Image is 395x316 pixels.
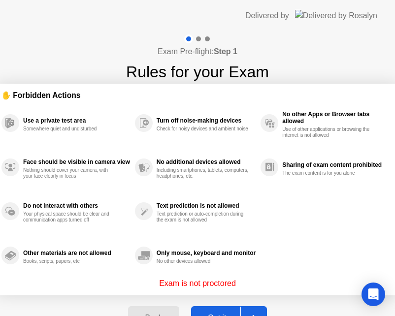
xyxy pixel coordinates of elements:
div: Nothing should cover your camera, with your face clearly in focus [23,167,116,179]
div: Use a private test area [23,117,130,124]
div: Text prediction or auto-completion during the exam is not allowed [157,211,250,223]
div: Somewhere quiet and undisturbed [23,126,116,132]
div: Delivered by [245,10,289,22]
div: Books, scripts, papers, etc [23,258,116,264]
div: Only mouse, keyboard and monitor [157,250,256,256]
h1: Rules for your Exam [126,60,269,84]
div: Open Intercom Messenger [362,283,385,306]
div: Your physical space should be clear and communication apps turned off [23,211,116,223]
div: Text prediction is not allowed [157,202,256,209]
div: Do not interact with others [23,202,130,209]
div: Sharing of exam content prohibited [282,161,389,168]
img: Delivered by Rosalyn [295,10,377,21]
div: Face should be visible in camera view [23,158,130,165]
div: Turn off noise-making devices [157,117,256,124]
div: Including smartphones, tablets, computers, headphones, etc. [157,167,250,179]
div: No additional devices allowed [157,158,256,165]
div: Use of other applications or browsing the internet is not allowed [282,126,375,138]
b: Step 1 [214,47,237,56]
p: Exam is not proctored [159,278,236,289]
div: The exam content is for you alone [282,170,375,176]
div: No other devices allowed [157,258,250,264]
div: Check for noisy devices and ambient noise [157,126,250,132]
h4: Exam Pre-flight: [158,46,237,58]
div: Other materials are not allowed [23,250,130,256]
div: No other Apps or Browser tabs allowed [282,111,389,125]
div: ✋ Forbidden Actions [1,90,394,101]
